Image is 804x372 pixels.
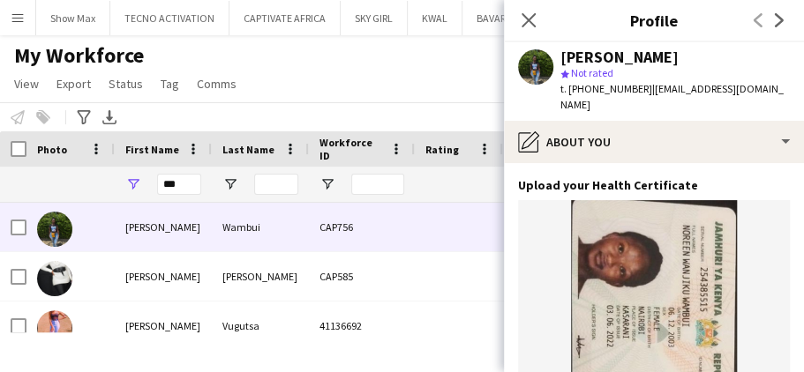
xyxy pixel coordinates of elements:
[125,176,141,192] button: Open Filter Menu
[560,49,679,65] div: [PERSON_NAME]
[504,121,804,163] div: About you
[462,1,561,35] button: BAVARIA SMALT
[101,72,150,95] a: Status
[109,76,143,92] span: Status
[110,1,229,35] button: TECNO ACTIVATION
[115,252,212,301] div: [PERSON_NAME]
[309,203,415,251] div: CAP756
[212,252,309,301] div: [PERSON_NAME]
[560,82,652,95] span: t. [PHONE_NUMBER]
[425,143,459,156] span: Rating
[37,212,72,247] img: Noreen Wambui
[212,301,309,350] div: Vugutsa
[571,66,613,79] span: Not rated
[560,82,784,111] span: | [EMAIL_ADDRESS][DOMAIN_NAME]
[319,176,335,192] button: Open Filter Menu
[309,252,415,301] div: CAP585
[56,76,91,92] span: Export
[351,174,404,195] input: Workforce ID Filter Input
[36,1,110,35] button: Show Max
[229,1,341,35] button: CAPTIVATE AFRICA
[37,143,67,156] span: Photo
[222,176,238,192] button: Open Filter Menu
[309,301,415,350] div: 41136692
[319,136,383,162] span: Workforce ID
[212,203,309,251] div: Wambui
[161,76,179,92] span: Tag
[7,72,46,95] a: View
[154,72,186,95] a: Tag
[14,76,39,92] span: View
[14,42,144,69] span: My Workforce
[49,72,98,95] a: Export
[99,107,120,128] app-action-btn: Export XLSX
[341,1,408,35] button: SKY GIRL
[518,177,698,193] h3: Upload your Health Certificate
[37,310,72,346] img: Leonorah Vugutsa
[254,174,298,195] input: Last Name Filter Input
[197,76,237,92] span: Comms
[115,203,212,251] div: [PERSON_NAME]
[504,9,804,32] h3: Profile
[37,261,72,296] img: Leonorah Kinyanjui
[157,174,201,195] input: First Name Filter Input
[125,143,179,156] span: First Name
[115,301,212,350] div: [PERSON_NAME]
[190,72,244,95] a: Comms
[408,1,462,35] button: KWAL
[73,107,94,128] app-action-btn: Advanced filters
[222,143,274,156] span: Last Name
